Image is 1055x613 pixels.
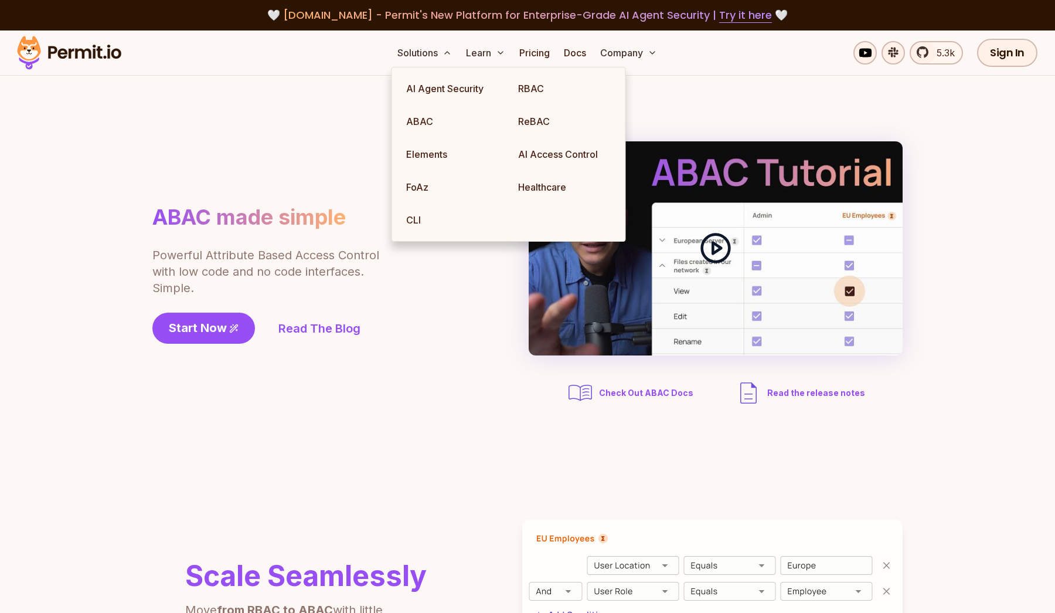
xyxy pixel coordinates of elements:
button: Learn [461,41,510,65]
div: 🤍 🤍 [28,7,1027,23]
a: CLI [397,204,509,236]
a: Pricing [515,41,554,65]
a: Elements [397,138,509,171]
span: [DOMAIN_NAME] - Permit's New Platform for Enterprise-Grade AI Agent Security | [283,8,772,22]
a: AI Agent Security [397,72,509,105]
img: Permit logo [12,33,127,73]
a: Docs [559,41,591,65]
a: Read The Blog [278,320,360,337]
a: Sign In [977,39,1037,67]
a: Healthcare [509,171,621,204]
p: Powerful Attribute Based Access Control with low code and no code interfaces. Simple. [152,247,381,296]
a: Try it here [719,8,772,23]
button: Solutions [393,41,457,65]
span: 5.3k [930,46,955,60]
a: ABAC [397,105,509,138]
a: Read the release notes [734,379,865,407]
a: AI Access Control [509,138,621,171]
span: Check Out ABAC Docs [599,387,693,399]
button: Company [595,41,662,65]
a: FoAz [397,171,509,204]
img: abac docs [566,379,594,407]
a: 5.3k [910,41,963,65]
h2: Scale Seamlessly [185,562,427,590]
a: Check Out ABAC Docs [566,379,697,407]
a: ReBAC [509,105,621,138]
span: Read the release notes [767,387,865,399]
a: Start Now [152,313,255,344]
h1: ABAC made simple [152,204,346,231]
img: description [734,379,763,407]
a: RBAC [509,72,621,105]
span: Start Now [169,320,227,336]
